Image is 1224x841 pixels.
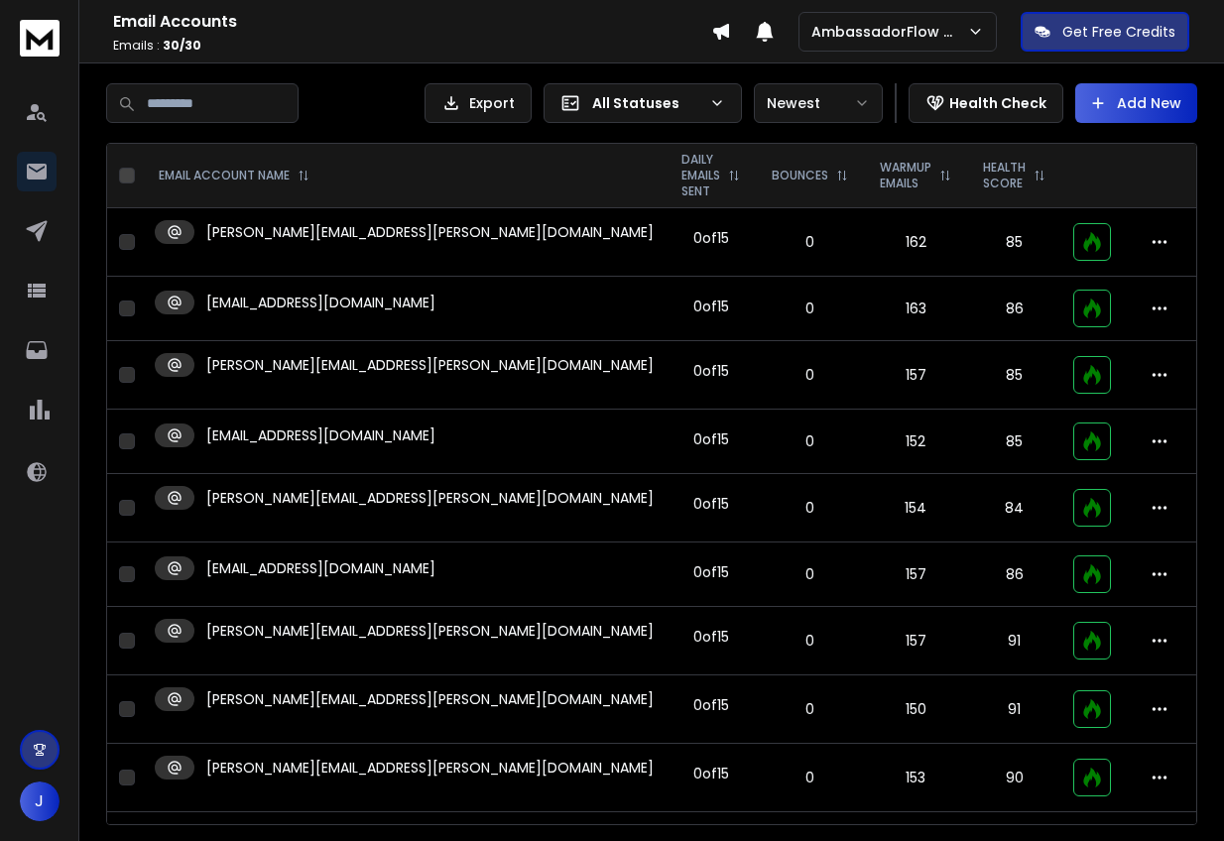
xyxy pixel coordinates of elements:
img: logo [20,20,60,57]
p: All Statuses [592,93,701,113]
div: 0 of 15 [693,764,729,783]
td: 85 [967,341,1061,410]
div: 0 of 15 [693,228,729,248]
p: [EMAIL_ADDRESS][DOMAIN_NAME] [206,293,435,312]
button: Export [425,83,532,123]
h1: Email Accounts [113,10,711,34]
p: [PERSON_NAME][EMAIL_ADDRESS][PERSON_NAME][DOMAIN_NAME] [206,488,654,508]
div: 0 of 15 [693,562,729,582]
td: 86 [967,277,1061,341]
button: J [20,781,60,821]
td: 162 [864,208,967,277]
p: AmbassadorFlow Sales [811,22,967,42]
p: [PERSON_NAME][EMAIL_ADDRESS][PERSON_NAME][DOMAIN_NAME] [206,689,654,709]
button: Add New [1075,83,1197,123]
p: [PERSON_NAME][EMAIL_ADDRESS][PERSON_NAME][DOMAIN_NAME] [206,758,654,778]
p: 0 [768,699,852,719]
td: 157 [864,341,967,410]
button: Newest [754,83,883,123]
p: Emails : [113,38,711,54]
div: 0 of 15 [693,429,729,449]
p: [EMAIL_ADDRESS][DOMAIN_NAME] [206,558,435,578]
p: 0 [768,299,852,318]
td: 157 [864,607,967,675]
p: 0 [768,498,852,518]
p: Health Check [949,93,1046,113]
p: Get Free Credits [1062,22,1175,42]
p: WARMUP EMAILS [880,160,931,191]
p: [PERSON_NAME][EMAIL_ADDRESS][PERSON_NAME][DOMAIN_NAME] [206,621,654,641]
p: [PERSON_NAME][EMAIL_ADDRESS][PERSON_NAME][DOMAIN_NAME] [206,355,654,375]
td: 157 [864,542,967,607]
p: [PERSON_NAME][EMAIL_ADDRESS][PERSON_NAME][DOMAIN_NAME] [206,222,654,242]
p: 0 [768,768,852,787]
td: 84 [967,474,1061,542]
div: 0 of 15 [693,627,729,647]
td: 90 [967,744,1061,812]
td: 85 [967,208,1061,277]
p: 0 [768,365,852,385]
td: 150 [864,675,967,744]
td: 152 [864,410,967,474]
span: 30 / 30 [163,37,201,54]
div: 0 of 15 [693,695,729,715]
td: 86 [967,542,1061,607]
div: EMAIL ACCOUNT NAME [159,168,309,183]
td: 163 [864,277,967,341]
td: 91 [967,675,1061,744]
td: 91 [967,607,1061,675]
div: 0 of 15 [693,494,729,514]
p: 0 [768,232,852,252]
p: 0 [768,564,852,584]
p: [EMAIL_ADDRESS][DOMAIN_NAME] [206,425,435,445]
td: 85 [967,410,1061,474]
p: DAILY EMAILS SENT [681,152,720,199]
td: 154 [864,474,967,542]
p: HEALTH SCORE [983,160,1026,191]
p: 0 [768,631,852,651]
button: Get Free Credits [1021,12,1189,52]
button: Health Check [909,83,1063,123]
div: 0 of 15 [693,297,729,316]
p: 0 [768,431,852,451]
div: 0 of 15 [693,361,729,381]
p: BOUNCES [772,168,828,183]
td: 153 [864,744,967,812]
